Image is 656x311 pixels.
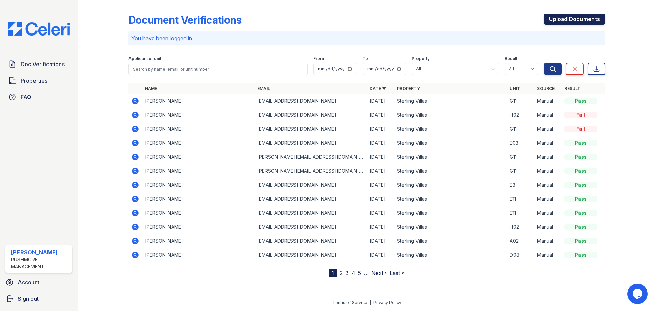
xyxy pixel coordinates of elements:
span: Doc Verifications [20,60,65,68]
td: [PERSON_NAME][EMAIL_ADDRESS][DOMAIN_NAME] [255,164,367,178]
img: CE_Logo_Blue-a8612792a0a2168367f1c8372b55b34899dd931a85d93a1a3d3e32e68fde9ad4.png [3,22,75,36]
td: [DATE] [367,178,394,192]
td: [DATE] [367,164,394,178]
div: Pass [564,154,597,160]
td: Manual [534,220,562,234]
label: Result [505,56,517,61]
label: Applicant or unit [128,56,161,61]
td: G11 [507,122,534,136]
td: Sterling Villas [394,192,507,206]
td: Manual [534,94,562,108]
div: Pass [564,196,597,202]
td: [PERSON_NAME] [142,178,255,192]
td: [DATE] [367,136,394,150]
td: [PERSON_NAME] [142,94,255,108]
a: Properties [5,74,72,87]
td: [DATE] [367,150,394,164]
td: [PERSON_NAME] [142,192,255,206]
td: Manual [534,178,562,192]
a: Terms of Service [332,300,367,305]
a: Property [397,86,420,91]
td: E11 [507,192,534,206]
div: 1 [329,269,337,277]
a: Account [3,275,75,289]
td: G11 [507,164,534,178]
td: Sterling Villas [394,108,507,122]
a: Last » [389,270,405,277]
a: Privacy Policy [373,300,401,305]
td: E11 [507,206,534,220]
td: [DATE] [367,192,394,206]
td: Manual [534,248,562,262]
td: [EMAIL_ADDRESS][DOMAIN_NAME] [255,206,367,220]
td: [PERSON_NAME][EMAIL_ADDRESS][DOMAIN_NAME] [255,150,367,164]
span: Properties [20,76,47,85]
td: [PERSON_NAME] [142,108,255,122]
a: Unit [510,86,520,91]
p: You have been logged in [131,34,603,42]
a: Sign out [3,292,75,306]
td: [PERSON_NAME] [142,248,255,262]
td: Sterling Villas [394,94,507,108]
div: Rushmore Management [11,256,70,270]
a: Upload Documents [544,14,605,25]
a: 4 [352,270,355,277]
td: [DATE] [367,206,394,220]
td: Sterling Villas [394,248,507,262]
td: Manual [534,136,562,150]
a: Date ▼ [370,86,386,91]
td: Sterling Villas [394,234,507,248]
td: Sterling Villas [394,136,507,150]
a: Doc Verifications [5,57,72,71]
span: Account [18,278,39,286]
div: [PERSON_NAME] [11,248,70,256]
td: [EMAIL_ADDRESS][DOMAIN_NAME] [255,234,367,248]
a: 2 [340,270,343,277]
td: [PERSON_NAME] [142,150,255,164]
td: A02 [507,234,534,248]
div: Fail [564,126,597,132]
td: [EMAIL_ADDRESS][DOMAIN_NAME] [255,136,367,150]
td: [EMAIL_ADDRESS][DOMAIN_NAME] [255,108,367,122]
a: Result [564,86,580,91]
div: Pass [564,210,597,216]
a: FAQ [5,90,72,104]
td: Sterling Villas [394,220,507,234]
span: FAQ [20,93,31,101]
div: Pass [564,182,597,188]
td: H02 [507,108,534,122]
td: Sterling Villas [394,206,507,220]
a: Name [145,86,157,91]
input: Search by name, email, or unit number [128,63,308,75]
a: Next › [371,270,387,277]
div: Pass [564,98,597,104]
div: Pass [564,140,597,146]
td: [DATE] [367,108,394,122]
td: E3 [507,178,534,192]
td: [DATE] [367,248,394,262]
td: [PERSON_NAME] [142,122,255,136]
td: [DATE] [367,122,394,136]
td: Sterling Villas [394,164,507,178]
td: Manual [534,108,562,122]
div: Pass [564,238,597,244]
td: G11 [507,150,534,164]
td: [PERSON_NAME] [142,136,255,150]
a: Email [257,86,270,91]
td: [EMAIL_ADDRESS][DOMAIN_NAME] [255,178,367,192]
a: 3 [345,270,349,277]
td: [EMAIL_ADDRESS][DOMAIN_NAME] [255,94,367,108]
td: [EMAIL_ADDRESS][DOMAIN_NAME] [255,248,367,262]
td: E03 [507,136,534,150]
td: Sterling Villas [394,122,507,136]
td: Sterling Villas [394,150,507,164]
td: Manual [534,206,562,220]
div: Pass [564,252,597,258]
td: Manual [534,164,562,178]
div: Fail [564,112,597,118]
td: G11 [507,94,534,108]
div: Pass [564,224,597,230]
td: [PERSON_NAME] [142,164,255,178]
label: To [363,56,368,61]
